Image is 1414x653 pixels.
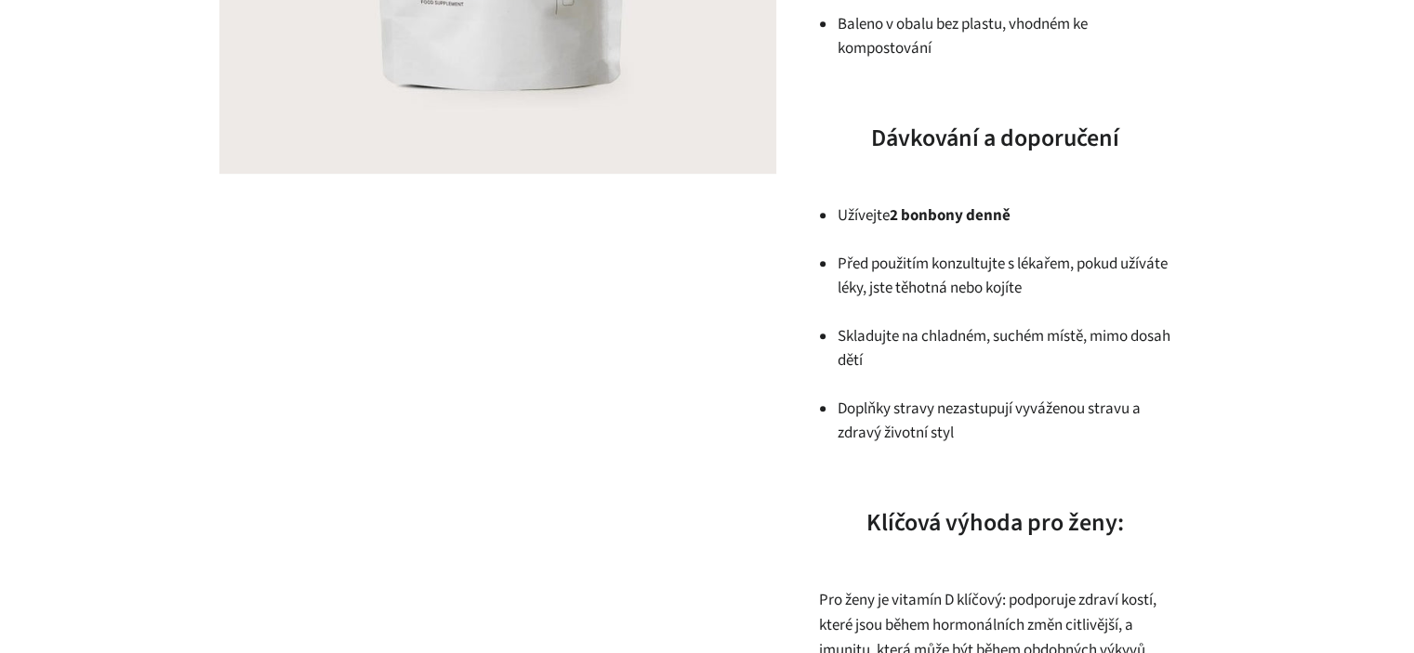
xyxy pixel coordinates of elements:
[837,252,1171,301] p: Před použitím konzultujte s lékařem, pokud užíváte léky, jste těhotná nebo kojíte
[837,397,1171,446] p: Doplňky stravy nezastupují vyváženou stravu a zdravý životní styl
[818,506,1171,540] h3: Klíčová výhoda pro ženy:
[889,204,1010,227] strong: 2 bonbony denně
[818,122,1171,155] h3: Dávkování a doporučení
[837,12,1171,61] p: Baleno v obalu bez plastu, vhodném ke kompostování
[837,324,1171,373] p: Skladujte na chladném, suchém místě, mimo dosah dětí
[837,203,1171,229] p: Užívejte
